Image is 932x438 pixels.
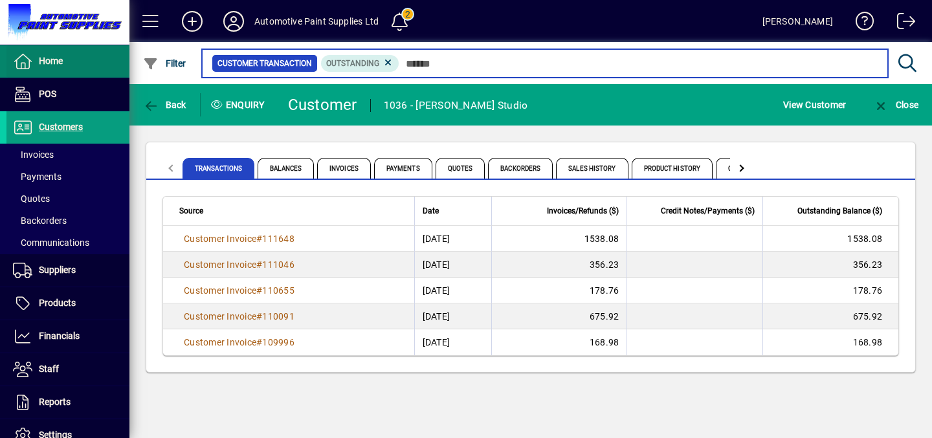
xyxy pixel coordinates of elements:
button: Add [172,10,213,33]
div: Automotive Paint Supplies Ltd [254,11,379,32]
a: Customer Invoice#111046 [179,257,299,272]
span: # [256,337,262,347]
span: # [256,285,262,296]
span: POS [39,89,56,99]
span: Credit Notes/Payments ($) [661,204,755,218]
a: Financials [6,320,129,353]
span: Invoices [317,158,371,179]
span: Customer Invoice [184,234,256,244]
a: Staff [6,353,129,386]
div: 1036 - [PERSON_NAME] Studio [384,95,528,116]
a: Backorders [6,210,129,232]
td: [DATE] [414,329,491,355]
span: 111648 [262,234,294,244]
span: View Customer [783,94,846,115]
td: 356.23 [491,252,627,278]
span: Payments [374,158,432,179]
span: 110091 [262,311,294,322]
button: Back [140,93,190,116]
span: # [256,234,262,244]
span: Quotes [13,193,50,204]
span: Filter [143,58,186,69]
td: [DATE] [414,226,491,252]
a: Knowledge Base [846,3,874,45]
span: Balances [258,158,314,179]
div: Enquiry [201,94,278,115]
button: Profile [213,10,254,33]
span: Outstanding Balance ($) [797,204,882,218]
app-page-header-button: Back [129,93,201,116]
span: Backorders [13,215,67,226]
div: Customer [288,94,357,115]
button: View Customer [780,93,849,116]
td: 1538.08 [491,226,627,252]
span: 111046 [262,259,294,270]
span: Home [39,56,63,66]
span: Backorders [488,158,553,179]
td: 675.92 [762,303,898,329]
span: # [256,311,262,322]
span: Payments [13,171,61,182]
span: Customers [39,122,83,132]
div: Date [423,204,483,218]
td: 168.98 [491,329,627,355]
span: # [256,259,262,270]
div: [PERSON_NAME] [762,11,833,32]
td: 675.92 [491,303,627,329]
span: Staff [39,364,59,374]
td: 178.76 [762,278,898,303]
span: Products [39,298,76,308]
span: Customer Invoice [184,259,256,270]
button: Filter [140,52,190,75]
span: Transactions [183,158,254,179]
span: Back [143,100,186,110]
span: Outstanding [326,59,379,68]
a: POS [6,78,129,111]
span: Quotes [436,158,485,179]
a: Home [6,45,129,78]
span: Close [873,100,918,110]
span: Suppliers [39,265,76,275]
a: Payments [6,166,129,188]
td: [DATE] [414,252,491,278]
span: 110655 [262,285,294,296]
a: Quotes [6,188,129,210]
a: Products [6,287,129,320]
a: Customer Invoice#109996 [179,335,299,349]
span: Customer Invoice [184,311,256,322]
span: Reports [39,397,71,407]
app-page-header-button: Close enquiry [860,93,932,116]
span: Product History [632,158,713,179]
span: Customer Invoice [184,285,256,296]
a: Invoices [6,144,129,166]
td: [DATE] [414,303,491,329]
span: 109996 [262,337,294,347]
span: Date [423,204,439,218]
button: Close [870,93,922,116]
td: 168.98 [762,329,898,355]
span: Customer Transaction [217,57,312,70]
td: [DATE] [414,278,491,303]
a: Logout [887,3,916,45]
td: 178.76 [491,278,627,303]
a: Customer Invoice#110655 [179,283,299,298]
span: Source [179,204,203,218]
span: Customer Invoice [184,337,256,347]
td: 356.23 [762,252,898,278]
a: Reports [6,386,129,419]
span: Invoices/Refunds ($) [547,204,619,218]
span: Sales History [556,158,628,179]
a: Suppliers [6,254,129,287]
td: 1538.08 [762,226,898,252]
span: Communications [716,158,797,179]
a: Communications [6,232,129,254]
span: Invoices [13,149,54,160]
span: Financials [39,331,80,341]
a: Customer Invoice#110091 [179,309,299,323]
mat-chip: Outstanding Status: Outstanding [321,55,399,72]
span: Communications [13,237,89,248]
a: Customer Invoice#111648 [179,232,299,246]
